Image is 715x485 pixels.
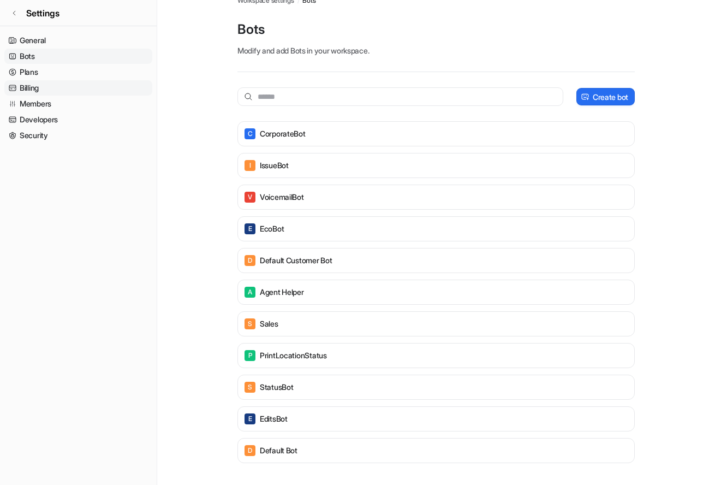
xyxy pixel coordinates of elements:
p: Default Customer Bot [260,255,332,266]
a: Members [4,96,152,111]
span: V [245,192,255,203]
a: Bots [4,49,152,64]
a: Plans [4,64,152,80]
a: Security [4,128,152,143]
p: Agent Helper [260,287,304,298]
span: D [245,445,255,456]
span: S [245,318,255,329]
span: P [245,350,255,361]
a: General [4,33,152,48]
a: Billing [4,80,152,96]
img: create [581,93,589,101]
p: Default Bot [260,445,297,456]
span: A [245,287,255,298]
p: CorporateBot [260,128,306,139]
span: E [245,223,255,234]
p: PrintLocationStatus [260,350,327,361]
p: EditsBot [260,413,288,424]
p: EcoBot [260,223,284,234]
span: Settings [26,7,59,20]
p: Modify and add Bots in your workspace. [237,45,635,56]
p: Bots [237,21,635,38]
a: Developers [4,112,152,127]
span: S [245,382,255,393]
span: E [245,413,255,424]
span: D [245,255,255,266]
p: VoicemailBot [260,192,304,203]
p: Create bot [593,91,628,103]
button: Create bot [576,88,635,105]
p: Sales [260,318,278,329]
p: StatusBot [260,382,293,393]
p: IssueBot [260,160,289,171]
span: C [245,128,255,139]
span: I [245,160,255,171]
